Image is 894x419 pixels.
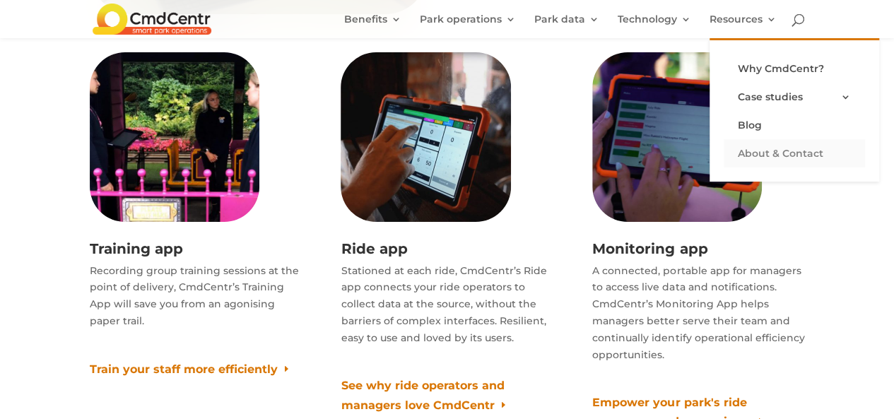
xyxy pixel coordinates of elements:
span: A connected, portable app for managers to access live data and notifications. CmdCentr’s Monitori... [592,264,804,361]
img: Training [90,52,259,222]
img: CmdCentr [93,4,211,34]
strong: Monitoring app [592,240,707,257]
span: Stationed at each ride, CmdCentr’s Ride app connects your ride operators to collect data at the s... [341,264,546,344]
a: Why CmdCentr? [724,54,865,83]
a: Benefits [344,14,401,38]
a: Resources [710,14,777,38]
a: Case studies [724,83,865,111]
a: Park data [534,14,599,38]
a: About & Contact [724,139,865,167]
strong: Ride app [341,240,407,257]
a: Blog [724,111,865,139]
strong: Training app [90,240,183,257]
a: Park operations [420,14,516,38]
img: hand_on_screen [592,52,762,222]
p: Recording group training sessions at the point of delivery, CmdCentr’s Training App will save you... [90,263,302,340]
a: Train your staff more efficiently [90,360,302,379]
img: Tablet 2 [341,52,510,222]
a: See why ride operators and managers love CmdCentr [341,376,553,414]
